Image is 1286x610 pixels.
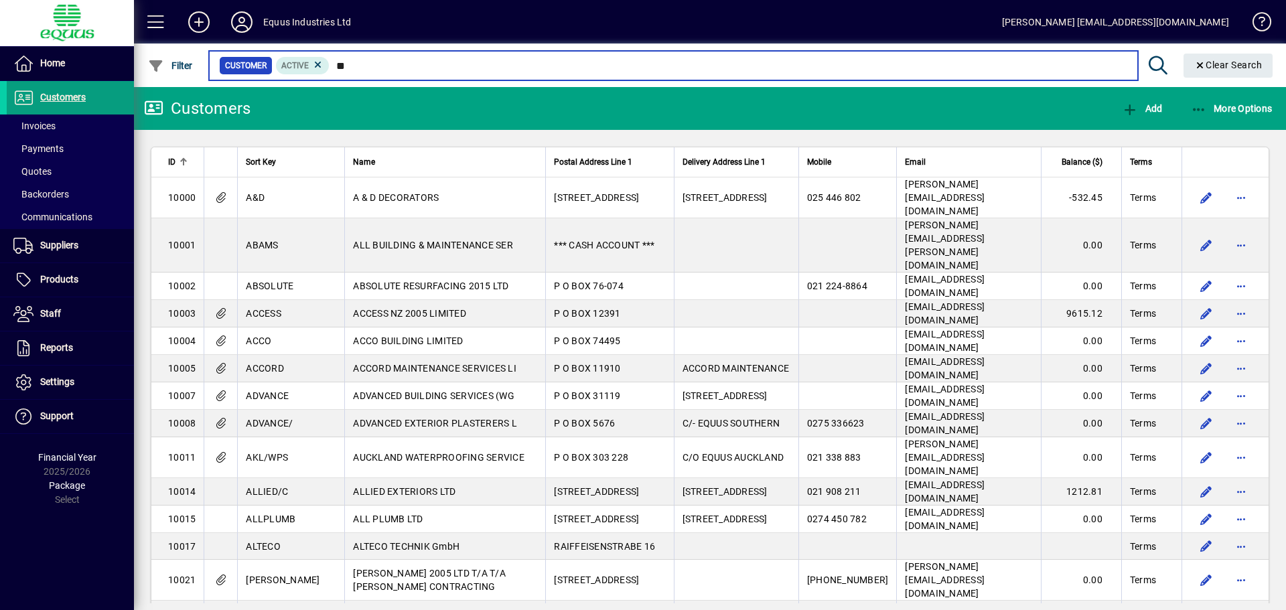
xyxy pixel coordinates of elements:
[1041,410,1121,437] td: 0.00
[1196,569,1217,591] button: Edit
[807,155,831,169] span: Mobile
[38,452,96,463] span: Financial Year
[1230,234,1252,256] button: More options
[168,335,196,346] span: 10004
[353,335,463,346] span: ACCO BUILDING LIMITED
[144,98,251,119] div: Customers
[683,452,784,463] span: C/O EQUUS AUCKLAND
[246,541,281,552] span: ALTECO
[353,155,375,169] span: Name
[807,155,889,169] div: Mobile
[40,92,86,102] span: Customers
[554,390,620,401] span: P O BOX 31119
[683,390,768,401] span: [STREET_ADDRESS]
[1041,273,1121,300] td: 0.00
[1196,358,1217,379] button: Edit
[905,507,985,531] span: [EMAIL_ADDRESS][DOMAIN_NAME]
[1041,560,1121,601] td: 0.00
[1041,478,1121,506] td: 1212.81
[683,418,780,429] span: C/- EQUUS SOUTHERN
[353,308,466,319] span: ACCESS NZ 2005 LIMITED
[1041,437,1121,478] td: 0.00
[1119,96,1165,121] button: Add
[905,356,985,380] span: [EMAIL_ADDRESS][DOMAIN_NAME]
[1130,512,1156,526] span: Terms
[276,57,330,74] mat-chip: Activation Status: Active
[246,418,293,429] span: ADVANCE/
[353,418,517,429] span: ADVANCED EXTERIOR PLASTERERS L
[1230,330,1252,352] button: More options
[168,155,175,169] span: ID
[246,192,265,203] span: A&D
[7,160,134,183] a: Quotes
[7,331,134,365] a: Reports
[1062,155,1102,169] span: Balance ($)
[1196,187,1217,208] button: Edit
[1230,303,1252,324] button: More options
[246,155,276,169] span: Sort Key
[905,179,985,216] span: [PERSON_NAME][EMAIL_ADDRESS][DOMAIN_NAME]
[905,384,985,408] span: [EMAIL_ADDRESS][DOMAIN_NAME]
[554,486,639,497] span: [STREET_ADDRESS]
[1041,177,1121,218] td: -532.45
[1130,334,1156,348] span: Terms
[1041,382,1121,410] td: 0.00
[353,452,524,463] span: AUCKLAND WATERPROOFING SERVICE
[246,335,271,346] span: ACCO
[168,240,196,250] span: 10001
[554,514,639,524] span: [STREET_ADDRESS]
[1041,327,1121,355] td: 0.00
[905,220,985,271] span: [PERSON_NAME][EMAIL_ADDRESS][PERSON_NAME][DOMAIN_NAME]
[220,10,263,34] button: Profile
[1196,508,1217,530] button: Edit
[168,575,196,585] span: 10021
[905,155,1032,169] div: Email
[1041,355,1121,382] td: 0.00
[1230,569,1252,591] button: More options
[353,568,506,592] span: [PERSON_NAME] 2005 LTD T/A T/A [PERSON_NAME] CONTRACTING
[168,452,196,463] span: 10011
[13,212,92,222] span: Communications
[13,189,69,200] span: Backorders
[353,514,423,524] span: ALL PLUMB LTD
[807,418,865,429] span: 0275 336623
[7,297,134,331] a: Staff
[1041,300,1121,327] td: 9615.12
[683,363,790,374] span: ACCORD MAINTENANCE
[1130,389,1156,402] span: Terms
[13,143,64,154] span: Payments
[1184,54,1273,78] button: Clear
[246,308,281,319] span: ACCESS
[353,486,455,497] span: ALLIED EXTERIORS LTD
[1130,238,1156,252] span: Terms
[1041,506,1121,533] td: 0.00
[1230,385,1252,406] button: More options
[168,363,196,374] span: 10005
[1041,218,1121,273] td: 0.00
[905,561,985,599] span: [PERSON_NAME][EMAIL_ADDRESS][DOMAIN_NAME]
[554,541,655,552] span: RAIFFEISENSTRABE 16
[905,155,926,169] span: Email
[7,206,134,228] a: Communications
[905,439,985,476] span: [PERSON_NAME][EMAIL_ADDRESS][DOMAIN_NAME]
[905,274,985,298] span: [EMAIL_ADDRESS][DOMAIN_NAME]
[807,575,889,585] span: [PHONE_NUMBER]
[168,514,196,524] span: 10015
[807,192,861,203] span: 025 446 802
[1130,307,1156,320] span: Terms
[263,11,352,33] div: Equus Industries Ltd
[1230,358,1252,379] button: More options
[1050,155,1115,169] div: Balance ($)
[1194,60,1263,70] span: Clear Search
[7,137,134,160] a: Payments
[1230,536,1252,557] button: More options
[7,47,134,80] a: Home
[246,486,288,497] span: ALLIED/C
[168,192,196,203] span: 10000
[905,411,985,435] span: [EMAIL_ADDRESS][DOMAIN_NAME]
[7,229,134,262] a: Suppliers
[7,183,134,206] a: Backorders
[1130,191,1156,204] span: Terms
[554,192,639,203] span: [STREET_ADDRESS]
[807,486,861,497] span: 021 908 211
